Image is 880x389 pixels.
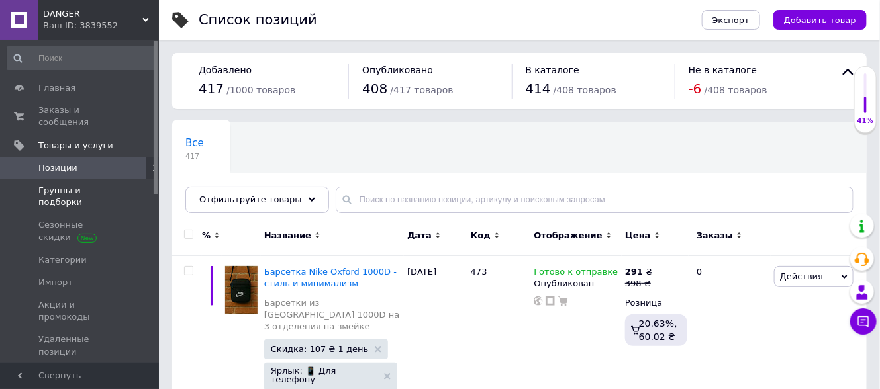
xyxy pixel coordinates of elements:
[625,267,643,277] b: 291
[199,65,252,75] span: Добавлено
[185,151,204,161] span: 417
[202,230,211,241] span: %
[38,254,87,266] span: Категории
[226,85,295,95] span: / 1000 товаров
[38,333,122,357] span: Удаленные позиции
[43,20,159,32] div: Ваш ID: 3839552
[391,85,454,95] span: / 417 товаров
[689,65,758,75] span: Не в каталоге
[38,185,122,208] span: Группы и подборки
[362,81,387,97] span: 408
[702,10,760,30] button: Экспорт
[784,15,856,25] span: Добавить товар
[407,230,432,241] span: Дата
[185,137,204,149] span: Все
[705,85,767,95] span: / 408 товаров
[199,81,224,97] span: 417
[225,266,258,314] img: Барсетка Nike Oxford 1000D - стиль и минимализм
[850,308,877,335] button: Чат с покупателем
[264,297,401,333] a: Барсетки из [GEOGRAPHIC_DATA] 1000D на 3 отделения на змейке
[38,299,122,323] span: Акции и промокоды
[7,46,156,70] input: Поиск
[625,297,685,309] div: Розница
[471,230,491,241] span: Код
[625,230,651,241] span: Цена
[534,278,618,290] div: Опубликован
[526,81,551,97] span: 414
[38,162,77,174] span: Позиции
[712,15,750,25] span: Экспорт
[554,85,616,95] span: / 408 товаров
[199,13,317,27] div: Список позиций
[264,230,311,241] span: Название
[271,367,377,384] span: Ярлык: 📱 Для телефону
[625,266,652,278] div: ₴
[336,187,854,213] input: Поиск по названию позиции, артикулу и поисковым запросам
[855,116,876,126] div: 41%
[38,140,113,151] span: Товары и услуги
[38,219,122,243] span: Сезонные скидки
[534,267,618,281] span: Готово к отправке
[471,267,487,277] span: 473
[534,230,602,241] span: Отображение
[43,8,142,20] span: DANGER
[199,194,302,204] span: Отфильтруйте товары
[362,65,433,75] span: Опубликовано
[38,277,73,288] span: Импорт
[773,10,867,30] button: Добавить товар
[697,230,733,241] span: Заказы
[780,271,823,281] span: Действия
[639,318,677,342] span: 20.63%, 60.02 ₴
[625,278,652,290] div: 398 ₴
[526,65,579,75] span: В каталоге
[38,82,75,94] span: Главная
[689,81,702,97] span: -6
[38,105,122,128] span: Заказы и сообщения
[264,267,397,288] a: Барсетка Nike Oxford 1000D - стиль и минимализм
[271,345,368,353] span: Скидка: 107 ₴ 1 день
